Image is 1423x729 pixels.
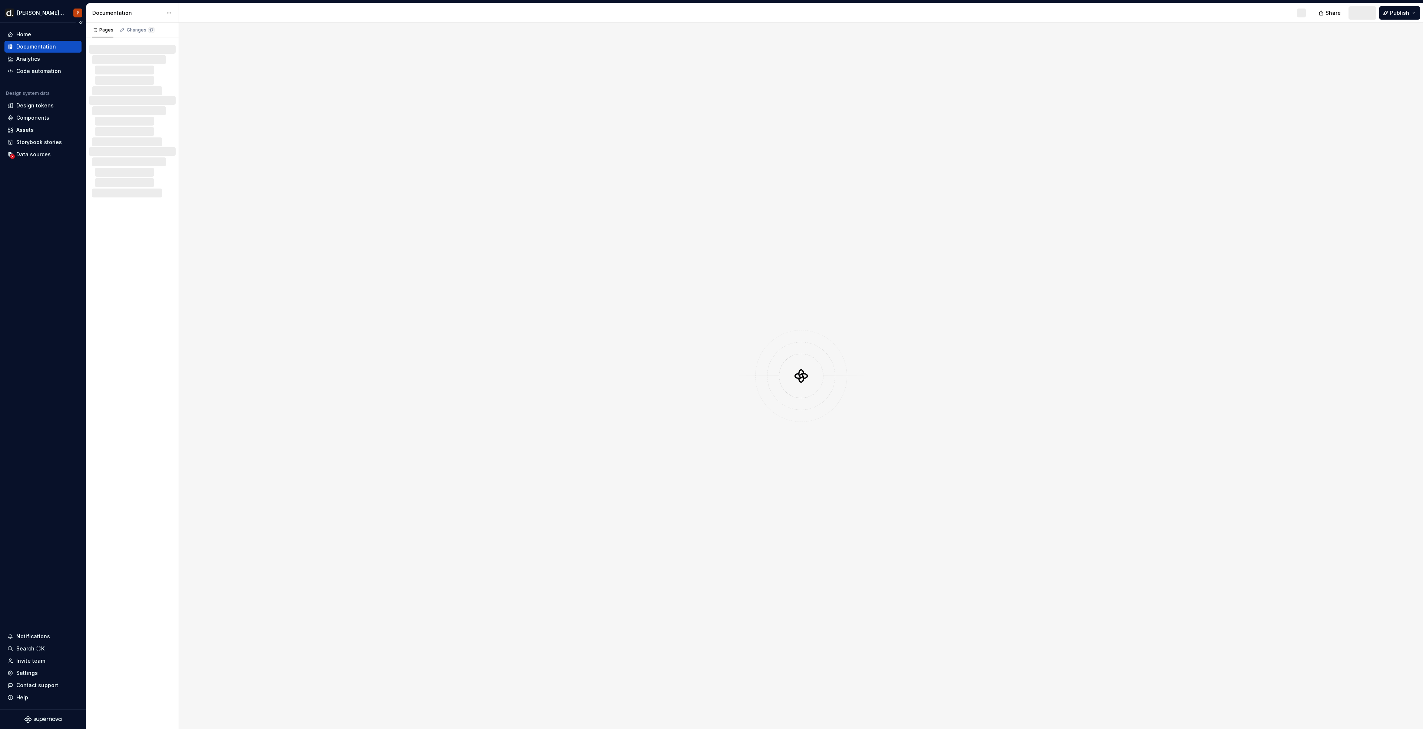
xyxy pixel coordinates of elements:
[16,114,49,121] div: Components
[4,692,82,703] button: Help
[4,112,82,124] a: Components
[92,9,162,17] div: Documentation
[16,669,38,677] div: Settings
[4,149,82,160] a: Data sources
[4,29,82,40] a: Home
[4,655,82,667] a: Invite team
[1,5,84,21] button: [PERSON_NAME] UIP
[127,27,155,33] div: Changes
[4,630,82,642] button: Notifications
[16,31,31,38] div: Home
[1326,9,1341,17] span: Share
[4,643,82,655] button: Search ⌘K
[16,67,61,75] div: Code automation
[4,667,82,679] a: Settings
[1379,6,1420,20] button: Publish
[16,657,45,665] div: Invite team
[4,41,82,53] a: Documentation
[1390,9,1409,17] span: Publish
[16,645,44,652] div: Search ⌘K
[6,90,50,96] div: Design system data
[76,17,86,28] button: Collapse sidebar
[16,55,40,63] div: Analytics
[5,9,14,17] img: b918d911-6884-482e-9304-cbecc30deec6.png
[16,694,28,701] div: Help
[16,43,56,50] div: Documentation
[4,124,82,136] a: Assets
[4,100,82,111] a: Design tokens
[92,27,113,33] div: Pages
[77,10,79,16] div: P
[16,682,58,689] div: Contact support
[4,65,82,77] a: Code automation
[16,126,34,134] div: Assets
[4,136,82,148] a: Storybook stories
[148,27,155,33] span: 17
[4,53,82,65] a: Analytics
[16,151,51,158] div: Data sources
[17,9,64,17] div: [PERSON_NAME] UI
[16,102,54,109] div: Design tokens
[1315,6,1346,20] button: Share
[16,139,62,146] div: Storybook stories
[16,633,50,640] div: Notifications
[4,679,82,691] button: Contact support
[24,716,62,723] svg: Supernova Logo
